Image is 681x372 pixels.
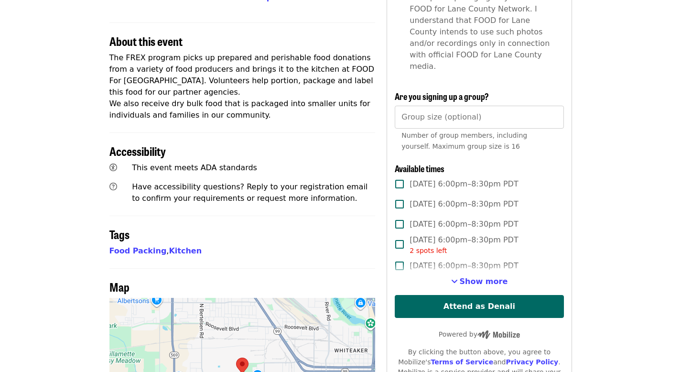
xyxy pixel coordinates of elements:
[431,358,493,366] a: Terms of Service
[109,163,117,172] i: universal-access icon
[460,277,508,286] span: Show more
[395,90,489,102] span: Are you signing up a group?
[132,182,368,203] span: Have accessibility questions? Reply to your registration email to confirm your requirements or re...
[506,358,558,366] a: Privacy Policy
[439,330,520,338] span: Powered by
[109,33,183,49] span: About this event
[132,163,257,172] span: This event meets ADA standards
[109,52,376,121] p: The FREX program picks up prepared and perishable food donations from a variety of food producers...
[395,162,444,175] span: Available times
[109,142,166,159] span: Accessibility
[410,234,518,256] span: [DATE] 6:00pm–8:30pm PDT
[451,276,508,287] button: See more timeslots
[109,226,130,242] span: Tags
[109,246,169,255] span: ,
[395,295,563,318] button: Attend as Denali
[401,131,527,150] span: Number of group members, including yourself. Maximum group size is 16
[477,330,520,339] img: Powered by Mobilize
[410,178,518,190] span: [DATE] 6:00pm–8:30pm PDT
[395,106,563,129] input: [object Object]
[410,247,447,254] span: 2 spots left
[109,182,117,191] i: question-circle icon
[410,260,518,272] span: [DATE] 6:00pm–8:30pm PDT
[410,219,518,230] span: [DATE] 6:00pm–8:30pm PDT
[410,198,518,210] span: [DATE] 6:00pm–8:30pm PDT
[169,246,202,255] a: Kitchen
[109,246,167,255] a: Food Packing
[109,278,130,295] span: Map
